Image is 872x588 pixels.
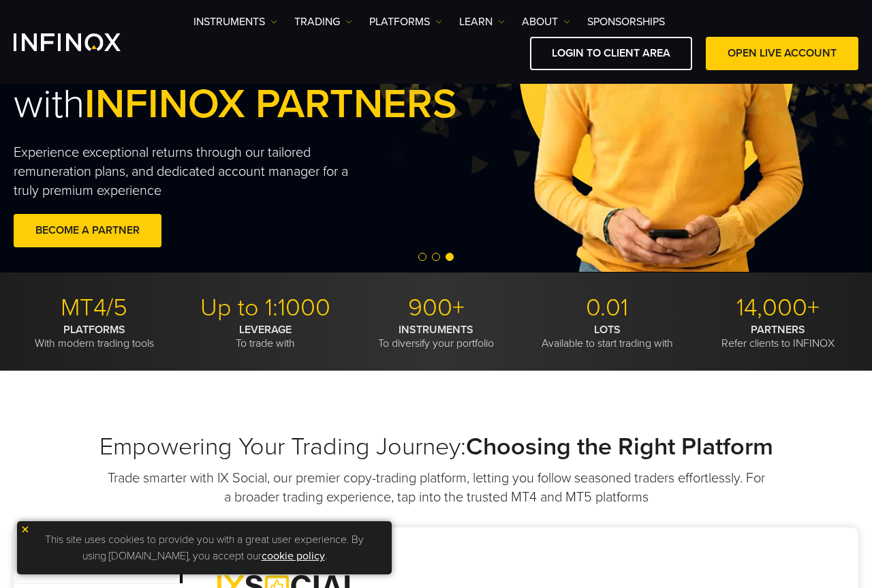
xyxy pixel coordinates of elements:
[698,323,858,350] p: Refer clients to INFINOX
[294,14,352,30] a: TRADING
[14,214,161,247] a: BECOME A PARTNER
[14,527,183,584] p: IX Social
[239,323,292,337] strong: LEVERAGE
[356,293,516,323] p: 900+
[418,253,426,261] span: Go to slide 1
[446,253,454,261] span: Go to slide 3
[459,14,505,30] a: Learn
[185,293,345,323] p: Up to 1:1000
[24,528,385,568] p: This site uses cookies to provide you with a great user experience. By using [DOMAIN_NAME], you a...
[356,323,516,350] p: To diversify your portfolio
[522,14,570,30] a: ABOUT
[106,469,766,507] p: Trade smarter with IX Social, our premier copy-trading platform, letting you follow seasoned trad...
[14,293,174,323] p: MT4/5
[369,14,442,30] a: PLATFORMS
[14,432,858,462] h2: Empowering Your Trading Journey:
[466,432,773,461] strong: Choosing the Right Platform
[594,323,621,337] strong: LOTS
[20,525,30,534] img: yellow close icon
[193,14,277,30] a: Instruments
[14,33,153,51] a: INFINOX Logo
[84,80,457,129] span: INFINOX PARTNERS
[185,323,345,350] p: To trade with
[530,37,692,70] a: LOGIN TO CLIENT AREA
[14,323,174,350] p: With modern trading tools
[587,14,665,30] a: SPONSORSHIPS
[527,323,687,350] p: Available to start trading with
[262,549,325,563] a: cookie policy
[706,37,858,70] a: OPEN LIVE ACCOUNT
[527,293,687,323] p: 0.01
[698,293,858,323] p: 14,000+
[14,143,372,200] p: Experience exceptional returns through our tailored remuneration plans, and dedicated account man...
[399,323,473,337] strong: INSTRUMENTS
[751,323,805,337] strong: PARTNERS
[63,323,125,337] strong: PLATFORMS
[432,253,440,261] span: Go to slide 2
